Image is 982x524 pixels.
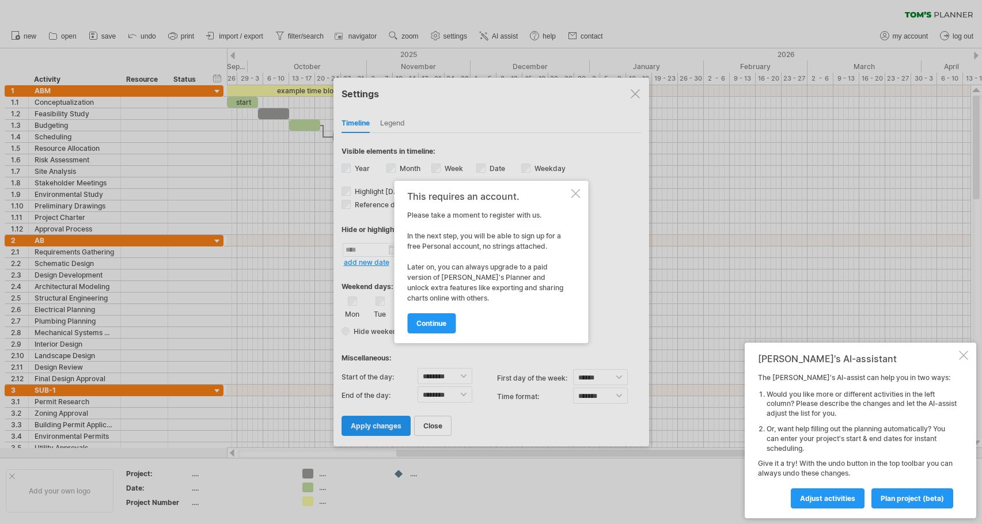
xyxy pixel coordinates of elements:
[871,488,953,508] a: plan project (beta)
[416,319,446,328] span: continue
[791,488,865,508] a: Adjust activities
[758,373,957,508] div: The [PERSON_NAME]'s AI-assist can help you in two ways: Give it a try! With the undo button in th...
[407,191,568,333] div: Please take a moment to register with us. In the next step, you will be able to sign up for a fre...
[767,424,957,453] li: Or, want help filling out the planning automatically? You can enter your project's start & end da...
[407,191,568,202] div: This requires an account.
[800,494,855,503] span: Adjust activities
[407,313,456,333] a: continue
[881,494,944,503] span: plan project (beta)
[758,353,957,364] div: [PERSON_NAME]'s AI-assistant
[767,390,957,419] li: Would you like more or different activities in the left column? Please describe the changes and l...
